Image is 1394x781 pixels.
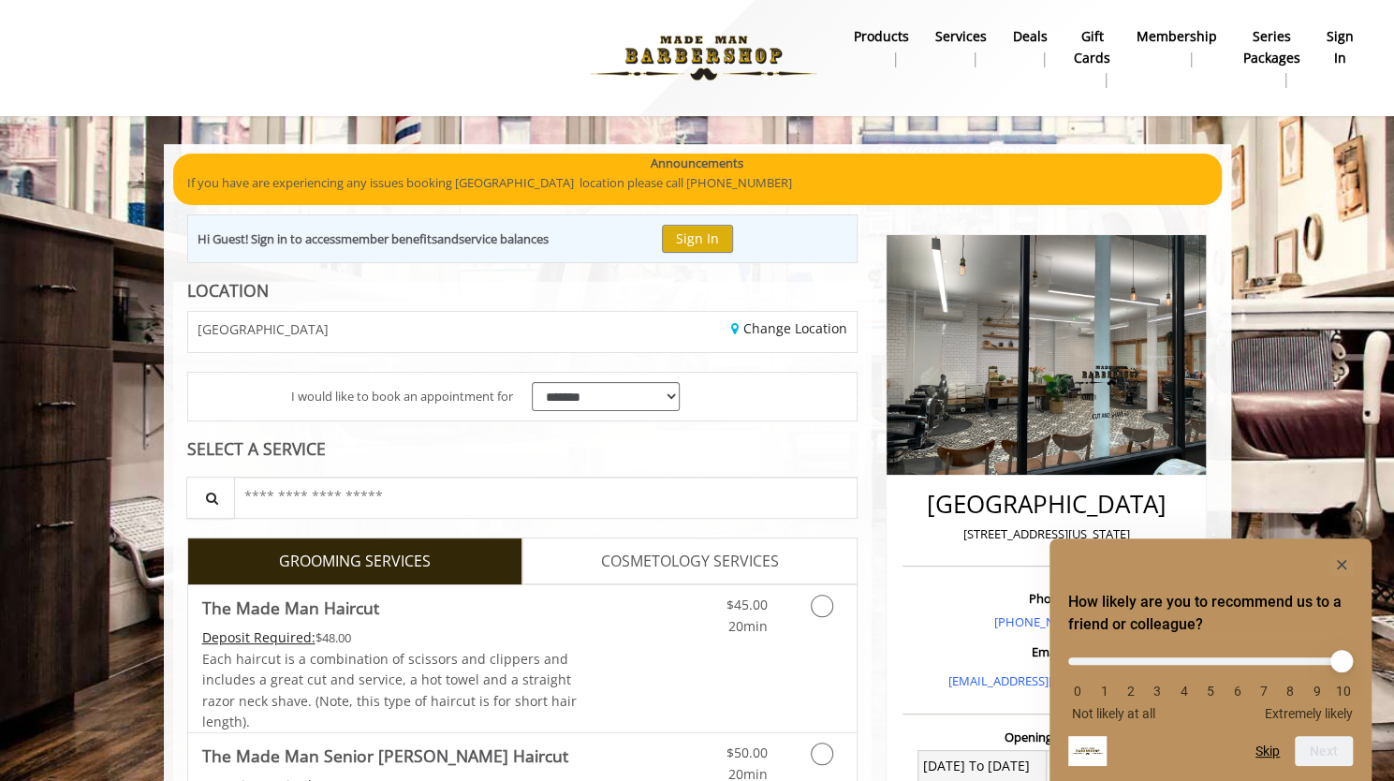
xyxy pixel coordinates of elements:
a: Productsproducts [841,23,922,72]
a: MembershipMembership [1123,23,1230,72]
a: [EMAIL_ADDRESS][DOMAIN_NAME] [947,672,1145,689]
h2: How likely are you to recommend us to a friend or colleague? Select an option from 0 to 10, with ... [1068,591,1353,636]
a: DealsDeals [1000,23,1061,72]
li: 2 [1122,684,1140,699]
span: $50.00 [726,744,767,761]
b: Announcements [651,154,743,173]
button: Sign In [662,225,733,252]
span: [GEOGRAPHIC_DATA] [198,322,329,336]
a: ServicesServices [922,23,1000,72]
span: 20min [727,617,767,635]
li: 10 [1334,684,1353,699]
img: Made Man Barbershop logo [575,7,832,110]
li: 4 [1175,684,1194,699]
span: $45.00 [726,596,767,613]
h3: Phone [907,592,1185,605]
button: Hide survey [1330,553,1353,576]
a: Series packagesSeries packages [1230,23,1313,93]
li: 8 [1281,684,1299,699]
b: The Made Man Haircut [202,595,379,621]
b: Deals [1013,26,1048,47]
p: [STREET_ADDRESS][US_STATE] [907,524,1185,544]
span: This service needs some Advance to be paid before we block your appointment [202,628,315,646]
h2: [GEOGRAPHIC_DATA] [907,491,1185,518]
li: 7 [1255,684,1273,699]
b: gift cards [1074,26,1110,68]
li: 3 [1148,684,1167,699]
li: 5 [1201,684,1220,699]
div: Hi Guest! Sign in to access and [198,229,549,249]
li: 0 [1068,684,1087,699]
li: 6 [1227,684,1246,699]
a: [PHONE_NUMBER] [993,613,1099,630]
div: $48.00 [202,627,579,648]
b: Series packages [1243,26,1300,68]
div: How likely are you to recommend us to a friend or colleague? Select an option from 0 to 10, with ... [1068,643,1353,721]
button: Next question [1295,736,1353,766]
b: Membership [1137,26,1217,47]
a: Gift cardsgift cards [1061,23,1123,93]
a: Change Location [731,319,847,337]
b: service balances [459,230,549,247]
b: member benefits [341,230,437,247]
li: 9 [1308,684,1327,699]
span: Each haircut is a combination of scissors and clippers and includes a great cut and service, a ho... [202,650,577,730]
div: SELECT A SERVICE [187,440,858,458]
span: COSMETOLOGY SERVICES [601,550,779,574]
b: products [854,26,909,47]
b: LOCATION [187,279,269,302]
b: The Made Man Senior [PERSON_NAME] Haircut [202,743,568,769]
div: How likely are you to recommend us to a friend or colleague? Select an option from 0 to 10, with ... [1068,553,1353,766]
span: I would like to book an appointment for [291,387,513,406]
li: 1 [1094,684,1113,699]
span: Extremely likely [1265,706,1353,721]
h3: Email [907,645,1185,658]
button: Skip [1255,744,1280,759]
h3: Opening Hours [902,730,1190,744]
b: sign in [1327,26,1354,68]
a: sign insign in [1313,23,1367,72]
p: If you have are experiencing any issues booking [GEOGRAPHIC_DATA] location please call [PHONE_NUM... [187,173,1208,193]
span: Not likely at all [1072,706,1155,721]
button: Service Search [186,477,235,519]
b: Services [935,26,987,47]
span: GROOMING SERVICES [279,550,431,574]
